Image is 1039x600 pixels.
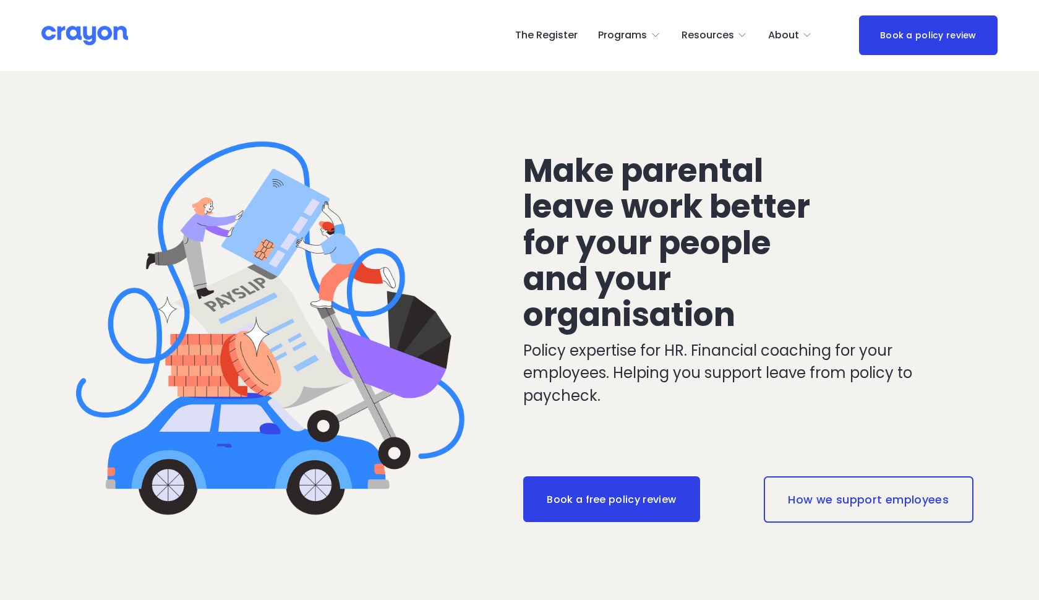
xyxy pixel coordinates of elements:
span: Make parental leave work better for your people and your organisation [523,148,817,337]
span: Resources [682,27,734,45]
a: folder dropdown [768,25,813,45]
a: Book a policy review [859,15,998,55]
span: About [768,27,799,45]
p: Policy expertise for HR. Financial coaching for your employees. Helping you support leave from po... [523,340,918,406]
a: Book a free policy review [523,476,701,522]
a: folder dropdown [598,25,661,45]
img: Crayon [41,25,128,46]
span: Programs [598,27,647,45]
a: folder dropdown [682,25,748,45]
a: How we support employees [764,476,973,522]
a: The Register [515,25,578,45]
